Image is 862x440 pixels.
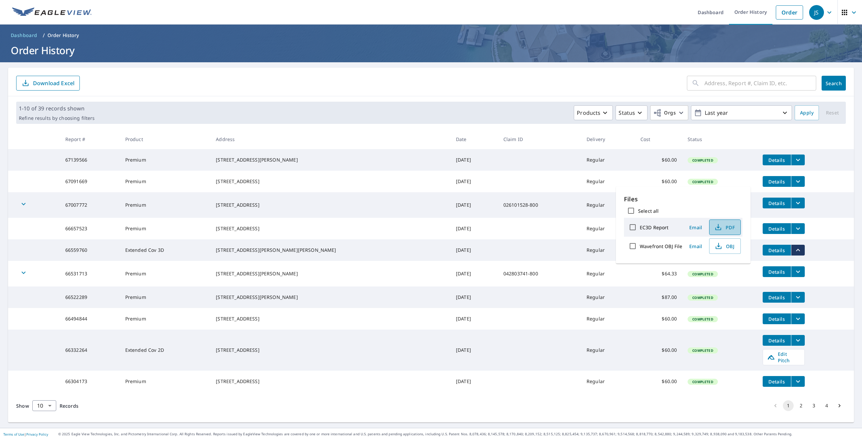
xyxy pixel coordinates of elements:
nav: pagination navigation [769,400,846,411]
td: 67091669 [60,171,120,192]
span: Details [767,378,787,385]
button: Apply [795,105,819,120]
td: [DATE] [451,286,498,308]
td: 66559760 [60,239,120,261]
span: Dashboard [11,32,37,39]
p: Last year [702,107,781,119]
td: Premium [120,171,211,192]
button: Products [574,105,613,120]
div: JS [809,5,824,20]
button: page 1 [783,400,794,411]
th: Claim ID [498,129,581,149]
td: $60.00 [635,371,683,392]
button: detailsBtn-66332264 [763,335,791,346]
p: 1-10 of 39 records shown [19,104,95,112]
label: EC3D Report [640,224,668,231]
span: Details [767,269,787,275]
td: Regular [581,308,635,330]
div: [STREET_ADDRESS][PERSON_NAME][PERSON_NAME] [216,247,445,253]
label: Select all [638,208,659,214]
button: Go to page 2 [796,400,806,411]
nav: breadcrumb [8,30,854,41]
div: [STREET_ADDRESS][PERSON_NAME] [216,294,445,301]
td: [DATE] [451,171,498,192]
span: Completed [688,317,717,321]
span: Details [767,294,787,301]
span: Completed [688,158,717,163]
p: Status [619,109,635,117]
span: Details [767,178,787,185]
button: filesDropdownBtn-67091669 [791,176,805,187]
td: Regular [581,261,635,286]
td: Premium [120,149,211,171]
button: detailsBtn-67139566 [763,155,791,165]
td: $60.00 [635,330,683,371]
label: Wavefront OBJ File [640,243,682,249]
button: Go to next page [834,400,845,411]
button: detailsBtn-67007772 [763,198,791,208]
span: Email [688,224,704,231]
td: Extended Cov 2D [120,330,211,371]
td: 67139566 [60,149,120,171]
button: Status [616,105,648,120]
p: Products [577,109,600,117]
div: [STREET_ADDRESS] [216,315,445,322]
button: PDF [709,219,741,235]
td: [DATE] [451,308,498,330]
button: Orgs [650,105,688,120]
button: Go to page 3 [808,400,819,411]
span: Details [767,157,787,163]
button: detailsBtn-66522289 [763,292,791,303]
td: [DATE] [451,218,498,239]
span: Completed [688,272,717,276]
td: 66657523 [60,218,120,239]
td: Regular [581,239,635,261]
td: 66332264 [60,330,120,371]
span: OBJ [714,242,735,250]
div: [STREET_ADDRESS] [216,378,445,385]
button: filesDropdownBtn-66494844 [791,313,805,324]
a: Order [776,5,803,20]
td: $60.00 [635,171,683,192]
td: Premium [120,218,211,239]
button: Email [685,222,706,233]
div: 10 [32,396,56,415]
td: 66494844 [60,308,120,330]
td: 66522289 [60,286,120,308]
p: Files [624,195,742,204]
td: $64.33 [635,261,683,286]
div: [STREET_ADDRESS] [216,225,445,232]
button: detailsBtn-66559760 [763,245,791,256]
th: Date [451,129,498,149]
td: [DATE] [451,330,498,371]
th: Cost [635,129,683,149]
p: Order History [47,32,79,39]
button: detailsBtn-66657523 [763,223,791,234]
a: Dashboard [8,30,40,41]
span: PDF [714,223,735,231]
td: Regular [581,192,635,218]
td: $60.00 [635,308,683,330]
div: [STREET_ADDRESS] [216,347,445,353]
td: Premium [120,286,211,308]
a: Terms of Use [3,432,24,437]
button: Search [822,76,846,91]
td: [DATE] [451,371,498,392]
p: | [3,432,48,436]
td: $60.00 [635,149,683,171]
div: [STREET_ADDRESS] [216,202,445,208]
td: Premium [120,192,211,218]
span: Details [767,200,787,206]
input: Address, Report #, Claim ID, etc. [704,74,816,93]
span: Details [767,226,787,232]
th: Status [682,129,757,149]
span: Records [60,403,78,409]
div: [STREET_ADDRESS] [216,178,445,185]
td: 026101528-800 [498,192,581,218]
button: detailsBtn-67091669 [763,176,791,187]
button: detailsBtn-66304173 [763,376,791,387]
td: Extended Cov 3D [120,239,211,261]
span: Completed [688,379,717,384]
td: [DATE] [451,261,498,286]
td: 042803741-800 [498,261,581,286]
